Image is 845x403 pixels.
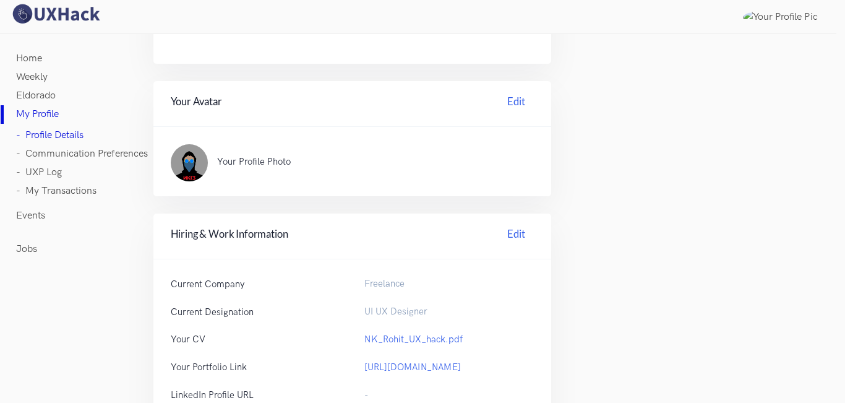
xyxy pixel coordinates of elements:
a: Home [16,50,42,68]
span: Freelance [364,279,405,289]
a: My Profile [16,105,59,124]
a: NK_Rohit_UX_hack.pdf [364,334,463,345]
p: LinkedIn Profile URL [171,389,340,402]
img: ... [171,144,208,181]
img: Your profile pic [743,9,818,25]
a: - Communication Preferences [16,145,148,163]
a: [URL][DOMAIN_NAME] [364,362,461,373]
a: - Profile Details [16,126,84,145]
h4: Hiring & Work Information [171,227,534,246]
a: Events [16,207,45,225]
a: Edit [499,227,533,246]
p: Your CV [171,333,340,346]
p: Your Portfolio Link [171,361,340,374]
span: - [364,390,368,401]
span: UI UX Designer [364,306,427,317]
img: UXHack logo [9,3,102,25]
a: Weekly [16,68,48,87]
a: - UXP Log [16,163,62,182]
a: Jobs [16,240,37,259]
p: Current Designation [171,306,340,319]
a: - My Transactions [16,182,97,201]
a: Edit [499,94,533,113]
h4: Your Avatar [171,94,534,113]
a: Eldorado [16,87,56,105]
p: Your Profile Photo [217,155,509,168]
p: Current Company [171,278,340,291]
